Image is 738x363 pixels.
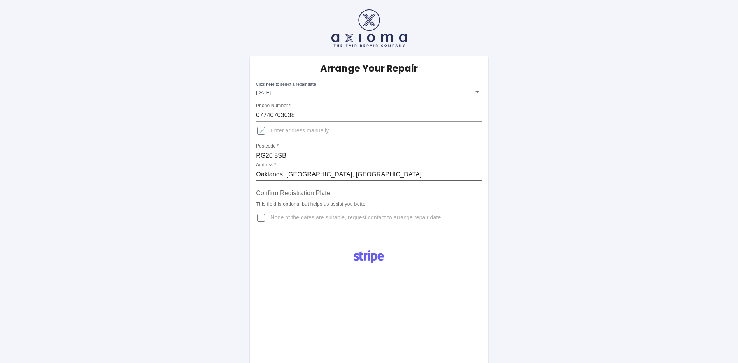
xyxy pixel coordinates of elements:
[256,85,482,99] div: [DATE]
[256,162,276,168] label: Address
[256,201,482,208] p: This field is optional but helps us assist you better
[256,81,316,87] label: Click here to select a repair date
[349,247,388,266] img: Logo
[331,9,407,47] img: axioma
[256,102,291,109] label: Phone Number
[270,214,442,222] span: None of the dates are suitable, request contact to arrange repair date.
[320,62,418,75] h5: Arrange Your Repair
[256,143,279,150] label: Postcode
[270,127,329,135] span: Enter address manually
